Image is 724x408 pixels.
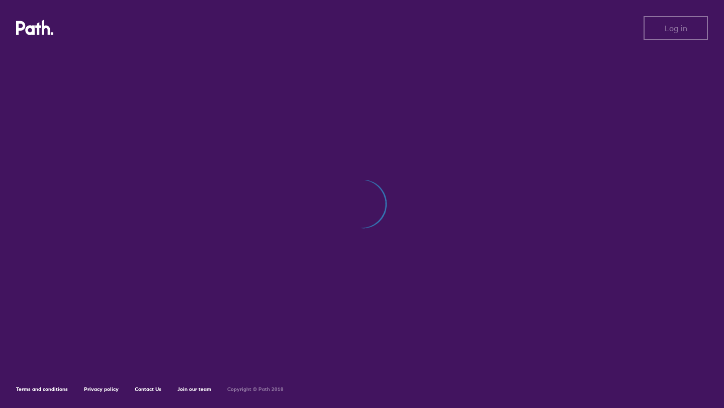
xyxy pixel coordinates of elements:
[644,16,708,40] button: Log in
[16,386,68,392] a: Terms and conditions
[135,386,161,392] a: Contact Us
[177,386,211,392] a: Join our team
[84,386,119,392] a: Privacy policy
[227,386,284,392] h6: Copyright © Path 2018
[665,24,687,33] span: Log in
